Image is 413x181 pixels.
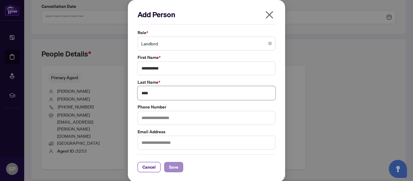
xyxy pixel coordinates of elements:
span: Save [169,162,178,172]
label: Role [138,29,275,36]
label: Last Name [138,79,275,86]
span: Cancel [142,162,156,172]
button: Cancel [138,162,161,172]
label: First Name [138,54,275,61]
button: Save [164,162,183,172]
label: Email Address [138,128,275,135]
button: Open asap [389,160,407,178]
span: Landlord [141,38,272,49]
h2: Add Person [138,10,275,19]
span: close-circle [268,42,272,45]
label: Phone Number [138,104,275,110]
span: close [265,10,274,20]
